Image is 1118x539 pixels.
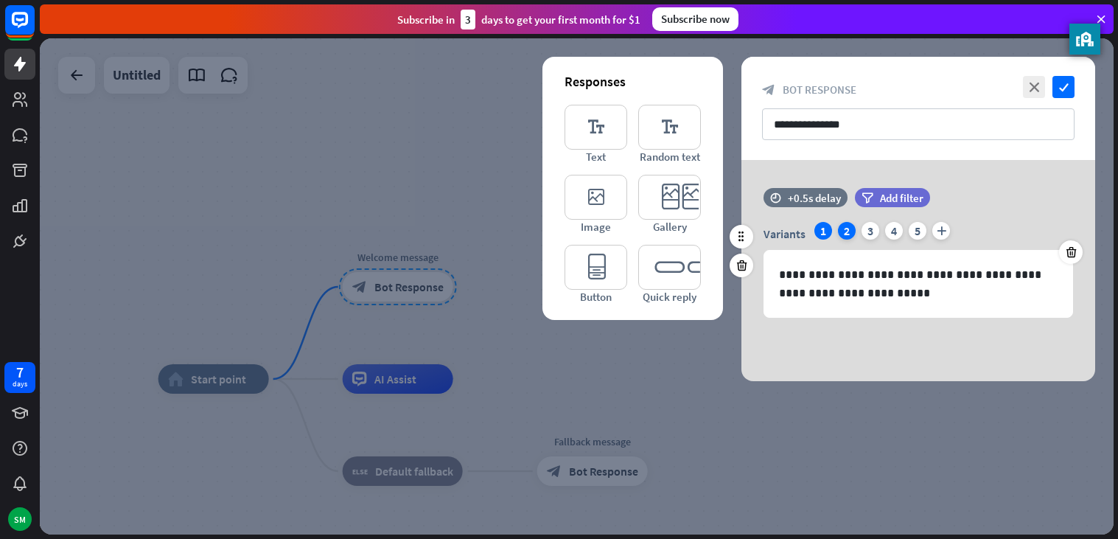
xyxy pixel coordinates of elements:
[862,192,873,204] i: filter
[838,222,856,240] div: 2
[814,222,832,240] div: 1
[13,379,27,389] div: days
[16,366,24,379] div: 7
[762,83,775,97] i: block_bot_response
[932,222,950,240] i: plus
[1023,76,1045,98] i: close
[862,222,879,240] div: 3
[885,222,903,240] div: 4
[770,192,781,203] i: time
[880,191,923,205] span: Add filter
[397,10,640,29] div: Subscribe in days to get your first month for $1
[12,6,56,50] button: Open LiveChat chat widget
[1052,76,1075,98] i: check
[4,362,35,393] a: 7 days
[1069,24,1100,55] button: privacy banner
[8,507,32,531] div: SM
[764,226,806,241] span: Variants
[652,7,738,31] div: Subscribe now
[788,191,841,205] div: +0.5s delay
[783,83,856,97] span: Bot Response
[461,10,475,29] div: 3
[909,222,926,240] div: 5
